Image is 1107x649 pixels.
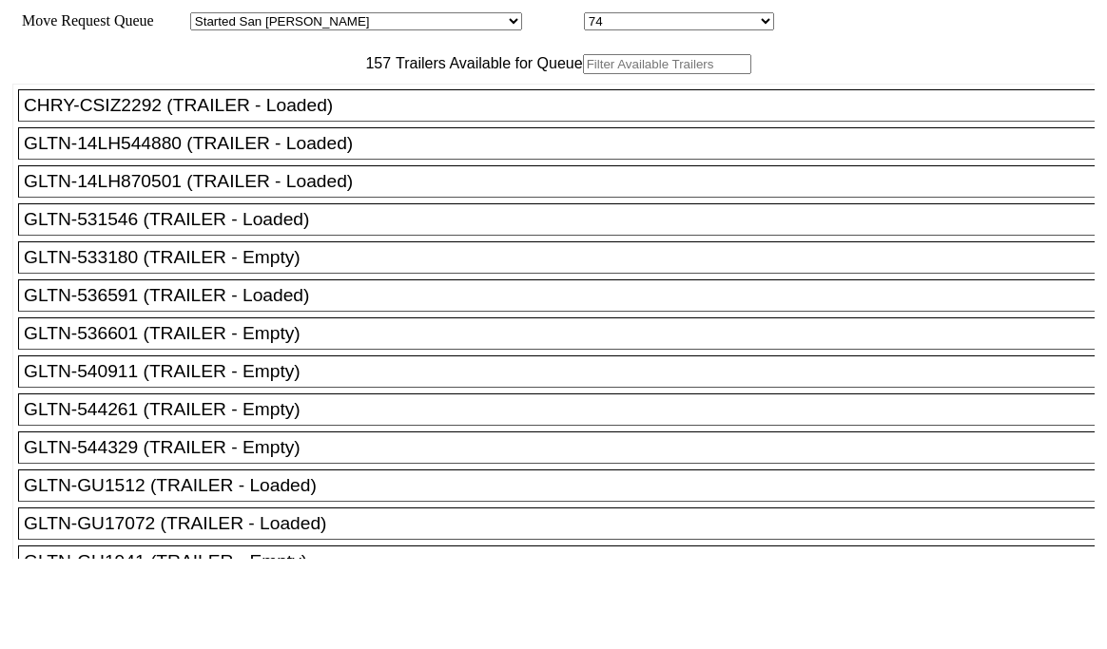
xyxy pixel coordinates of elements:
span: 157 [356,55,391,71]
span: Area [157,12,186,29]
div: GLTN-544329 (TRAILER - Empty) [24,437,1106,458]
div: GLTN-GU1941 (TRAILER - Empty) [24,551,1106,572]
div: GLTN-533180 (TRAILER - Empty) [24,247,1106,268]
span: Trailers Available for Queue [391,55,583,71]
div: CHRY-CSIZ2292 (TRAILER - Loaded) [24,95,1106,116]
div: GLTN-GU1512 (TRAILER - Loaded) [24,475,1106,496]
div: GLTN-536591 (TRAILER - Loaded) [24,285,1106,306]
div: GLTN-540911 (TRAILER - Empty) [24,361,1106,382]
div: GLTN-14LH544880 (TRAILER - Loaded) [24,133,1106,154]
div: GLTN-536601 (TRAILER - Empty) [24,323,1106,344]
div: GLTN-GU17072 (TRAILER - Loaded) [24,513,1106,534]
div: GLTN-14LH870501 (TRAILER - Loaded) [24,171,1106,192]
div: GLTN-544261 (TRAILER - Empty) [24,399,1106,420]
span: Location [526,12,580,29]
input: Filter Available Trailers [583,54,751,74]
span: Move Request Queue [12,12,154,29]
div: GLTN-531546 (TRAILER - Loaded) [24,209,1106,230]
